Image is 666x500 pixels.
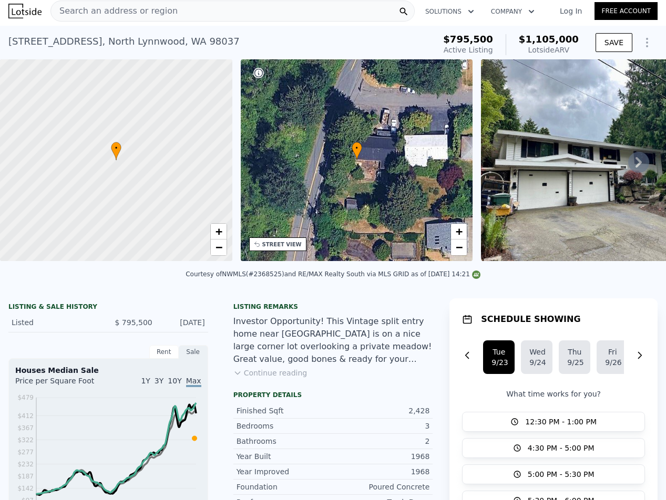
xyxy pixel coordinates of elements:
button: 5:00 PM - 5:30 PM [462,464,645,484]
img: Lotside [8,4,42,18]
tspan: $412 [17,412,34,420]
a: Zoom in [451,224,467,239]
button: Continue reading [233,368,308,378]
button: Wed9/24 [521,340,552,374]
tspan: $479 [17,394,34,401]
span: Active Listing [444,46,493,54]
tspan: $187 [17,473,34,480]
span: • [352,143,362,153]
span: 3Y [155,377,163,385]
div: Bathrooms [237,436,333,446]
div: Thu [567,347,582,357]
div: Lotside ARV [519,45,579,55]
div: 9/26 [605,357,620,368]
button: Company [483,2,543,21]
div: Houses Median Sale [15,365,201,376]
span: + [456,225,463,238]
div: • [111,142,121,160]
span: 10Y [168,377,181,385]
div: Year Built [237,451,333,462]
button: Solutions [417,2,483,21]
span: − [456,241,463,254]
tspan: $322 [17,436,34,444]
div: 1968 [333,451,429,462]
span: + [215,225,222,238]
a: Zoom out [211,239,227,255]
a: Free Account [595,2,658,20]
div: Bedrooms [237,421,333,431]
a: Zoom in [211,224,227,239]
span: 1Y [141,377,150,385]
span: − [215,241,222,254]
button: Fri9/26 [597,340,628,374]
div: Tue [491,347,506,357]
div: Sale [179,345,208,359]
div: Foundation [237,482,333,492]
tspan: $277 [17,449,34,456]
h1: SCHEDULE SHOWING [481,313,580,326]
div: Listing remarks [233,303,433,311]
div: LISTING & SALE HISTORY [8,303,208,313]
span: 12:30 PM - 1:00 PM [525,416,597,427]
button: SAVE [596,33,632,52]
span: 4:30 PM - 5:00 PM [528,443,595,453]
button: 4:30 PM - 5:00 PM [462,438,645,458]
span: 5:00 PM - 5:30 PM [528,469,595,480]
div: Investor Opportunity! This Vintage split entry home near [GEOGRAPHIC_DATA] is on a nice large cor... [233,315,433,366]
div: Finished Sqft [237,405,333,416]
span: $795,500 [443,34,493,45]
div: 9/24 [529,357,544,368]
span: Max [186,377,201,387]
div: Fri [605,347,620,357]
img: NWMLS Logo [472,270,480,279]
span: $1,105,000 [519,34,579,45]
div: • [352,142,362,160]
div: 3 [333,421,429,431]
div: 9/23 [491,357,506,368]
div: [DATE] [161,317,205,328]
tspan: $367 [17,424,34,432]
div: 2 [333,436,429,446]
tspan: $142 [17,485,34,492]
div: 1968 [333,466,429,477]
div: Price per Square Foot [15,376,108,392]
div: Courtesy of NWMLS (#2368525) and RE/MAX Realty South via MLS GRID as of [DATE] 14:21 [186,270,480,278]
span: • [111,143,121,153]
a: Zoom out [451,239,467,255]
div: Listed [12,317,100,328]
div: STREET VIEW [262,241,302,248]
span: Search an address or region [51,5,178,17]
div: Property details [233,391,433,399]
button: Show Options [637,32,658,53]
button: 12:30 PM - 1:00 PM [462,412,645,432]
div: [STREET_ADDRESS] , North Lynnwood , WA 98037 [8,34,240,49]
div: Rent [149,345,179,359]
div: 2,428 [333,405,429,416]
button: Tue9/23 [483,340,515,374]
tspan: $232 [17,461,34,468]
a: Log In [547,6,595,16]
button: Thu9/25 [559,340,590,374]
div: Year Improved [237,466,333,477]
div: Poured Concrete [333,482,429,492]
span: $ 795,500 [115,318,152,327]
div: 9/25 [567,357,582,368]
p: What time works for you? [462,389,645,399]
div: Wed [529,347,544,357]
